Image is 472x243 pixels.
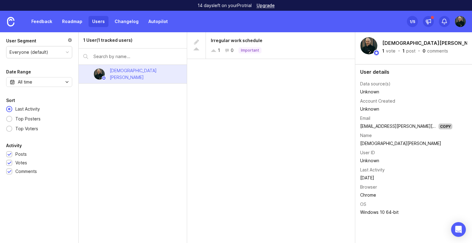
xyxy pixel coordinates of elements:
[218,47,220,54] div: 1
[410,17,415,26] div: 1 /5
[12,125,41,132] div: Top Voters
[231,47,234,54] div: 0
[198,2,252,9] p: 14 days left on your Pro trial
[15,168,37,175] div: Comments
[111,16,142,27] a: Changelog
[360,157,452,164] div: Unknown
[360,208,452,216] td: Windows 10 64-bit
[360,132,372,139] div: Name
[360,191,452,199] td: Chrome
[12,106,43,112] div: Last Activity
[360,184,377,190] div: Browser
[145,16,171,27] a: Autopilot
[7,17,14,26] img: Canny Home
[360,139,452,147] td: [DEMOGRAPHIC_DATA][PERSON_NAME]
[12,116,44,122] div: Top Posters
[187,32,355,59] a: Irregular work schedule10Important
[373,50,380,56] img: member badge
[360,175,374,180] time: [DATE]
[360,167,385,173] div: Last Activity
[360,201,366,208] div: OS
[94,69,105,80] img: Christian Kaller
[386,49,395,53] div: vote
[62,80,72,84] svg: toggle icon
[58,16,86,27] a: Roadmap
[360,98,395,104] div: Account Created
[417,49,421,53] div: ·
[15,151,27,158] div: Posts
[257,3,275,8] a: Upgrade
[93,53,182,60] input: Search by name...
[211,38,262,43] span: Irregular work schedule
[10,49,48,56] div: Everyone (default)
[360,80,391,87] div: Data source(s)
[6,68,31,76] div: Date Range
[28,16,56,27] a: Feedback
[360,88,452,96] td: Unknown
[360,69,467,74] div: User details
[407,16,418,27] button: 1/5
[360,106,452,112] div: Unknown
[18,79,32,85] div: All time
[382,49,384,53] div: 1
[241,48,259,53] p: Important
[102,76,106,80] img: member badge
[439,123,452,129] div: Copy
[15,159,27,166] div: Votes
[360,123,465,129] a: [EMAIL_ADDRESS][PERSON_NAME][DOMAIN_NAME]
[455,16,466,27] img: Christian Kaller
[6,142,22,149] div: Activity
[6,97,15,104] div: Sort
[360,149,375,156] div: User ID
[427,49,448,53] div: comments
[423,49,426,53] div: 0
[83,37,132,44] div: 1 User (1 tracked users)
[110,67,177,81] div: [DEMOGRAPHIC_DATA][PERSON_NAME]
[88,16,108,27] a: Users
[403,49,405,53] div: 1
[397,49,401,53] div: ·
[406,49,415,53] div: post
[360,115,370,122] div: Email
[6,37,36,45] div: User Segment
[451,222,466,237] div: Open Intercom Messenger
[360,37,377,54] img: Christian Kaller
